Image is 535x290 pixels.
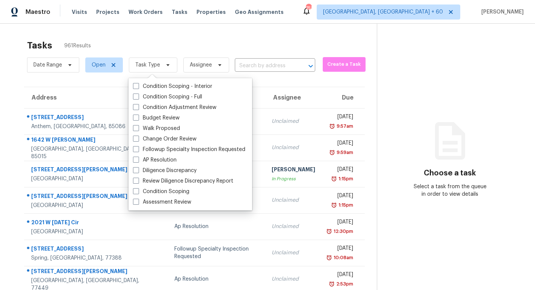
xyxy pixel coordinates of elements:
img: Overdue Alarm Icon [326,228,332,235]
label: AP Resolution [133,156,177,164]
label: Condition Scoping [133,188,189,195]
label: Condition Scoping - Full [133,93,202,101]
th: Address [24,87,147,108]
label: Diligence Discrepancy [133,167,196,174]
div: Anthem, [GEOGRAPHIC_DATA], 85086 [31,123,141,130]
div: 1:15pm [337,175,353,183]
span: 961 Results [64,42,91,50]
span: Work Orders [128,8,163,16]
span: Task Type [135,61,160,69]
div: [STREET_ADDRESS] [31,245,141,254]
div: Ap Resolution [174,223,260,230]
div: [DATE] [327,139,353,149]
div: [STREET_ADDRESS] [31,113,141,123]
div: 12:30pm [332,228,353,235]
img: Overdue Alarm Icon [331,175,337,183]
div: Unclaimed [272,275,315,283]
span: Projects [96,8,119,16]
div: Select a task from the queue in order to view details [414,183,487,198]
div: [PERSON_NAME] [272,166,315,175]
div: [STREET_ADDRESS][PERSON_NAME] [31,166,141,175]
button: Open [305,61,316,71]
label: Followup Specialty Inspection Requested [133,146,245,153]
div: 752 [306,5,311,12]
label: Review Diligence Discrepancy Report [133,177,233,185]
div: 9:59am [335,149,353,156]
span: Visits [72,8,87,16]
div: [GEOGRAPHIC_DATA] [31,228,141,236]
h3: Choose a task [424,169,476,177]
span: Open [92,61,106,69]
div: 9:57am [335,122,353,130]
span: Properties [196,8,226,16]
div: 2021 W [DATE] Cir [31,219,141,228]
span: Create a Task [326,60,362,69]
div: Unclaimed [272,196,315,204]
img: Overdue Alarm Icon [329,149,335,156]
th: Assignee [266,87,321,108]
img: Overdue Alarm Icon [331,201,337,209]
input: Search by address [235,60,294,72]
div: Unclaimed [272,118,315,125]
div: 1:15pm [337,201,353,209]
label: Budget Review [133,114,180,122]
div: [STREET_ADDRESS][PERSON_NAME] [31,192,141,202]
div: [DATE] [327,166,353,175]
div: Unclaimed [272,249,315,257]
img: Overdue Alarm Icon [326,254,332,261]
div: Unclaimed [272,144,315,151]
div: [DATE] [327,192,353,201]
div: Spring, [GEOGRAPHIC_DATA], 77388 [31,254,141,262]
div: Followup Specialty Inspection Requested [174,245,260,260]
span: [GEOGRAPHIC_DATA], [GEOGRAPHIC_DATA] + 60 [323,8,443,16]
span: Maestro [26,8,50,16]
th: Due [321,87,364,108]
div: [DATE] [327,113,353,122]
div: [DATE] [327,245,353,254]
span: [PERSON_NAME] [478,8,524,16]
div: [GEOGRAPHIC_DATA] [31,202,141,209]
span: Date Range [33,61,62,69]
img: Overdue Alarm Icon [329,280,335,288]
label: Walk Proposed [133,125,180,132]
label: Change Order Review [133,135,196,143]
span: Geo Assignments [235,8,284,16]
div: Ap Resolution [174,275,260,283]
span: Assignee [190,61,212,69]
div: 1642 W [PERSON_NAME] [31,136,141,145]
span: Tasks [172,9,187,15]
div: [GEOGRAPHIC_DATA], [GEOGRAPHIC_DATA], 85015 [31,145,141,160]
div: Unclaimed [272,223,315,230]
div: 2:53pm [335,280,353,288]
div: 10:08am [332,254,353,261]
label: Condition Adjustment Review [133,104,216,111]
div: [STREET_ADDRESS][PERSON_NAME] [31,267,141,277]
div: [GEOGRAPHIC_DATA] [31,175,141,183]
div: In Progress [272,175,315,183]
label: Assessment Review [133,198,191,206]
h2: Tasks [27,42,52,49]
button: Create a Task [323,57,366,72]
div: [DATE] [327,218,353,228]
img: Overdue Alarm Icon [329,122,335,130]
label: Condition Scoping - Interior [133,83,212,90]
div: [DATE] [327,271,353,280]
